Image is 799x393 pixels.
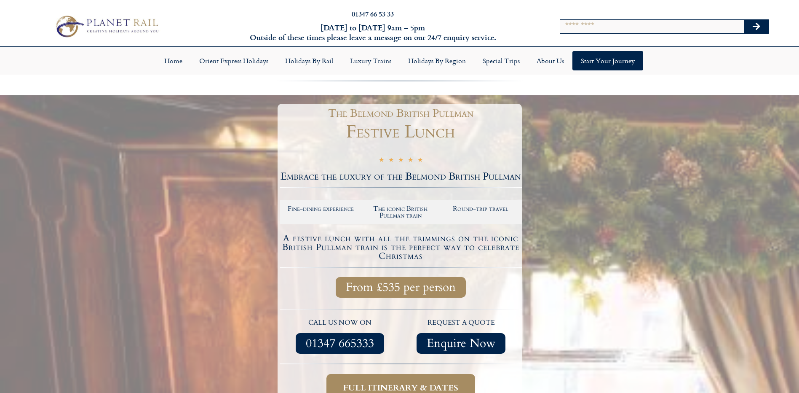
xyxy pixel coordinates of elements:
[342,51,400,70] a: Luxury Trains
[296,333,384,354] a: 01347 665333
[445,205,516,212] h2: Round-trip travel
[572,51,643,70] a: Start your Journey
[400,51,474,70] a: Holidays by Region
[343,382,458,393] span: Full itinerary & dates
[51,13,161,40] img: Planet Rail Train Holidays Logo
[417,333,505,354] a: Enquire Now
[398,156,404,166] i: ★
[352,9,394,19] a: 01347 66 53 33
[408,156,413,166] i: ★
[277,51,342,70] a: Holidays by Rail
[427,338,495,349] span: Enquire Now
[379,156,384,166] i: ★
[281,234,521,261] h4: A festive lunch with all the trimmings on the iconic British Pullman train is the perfect way to ...
[215,23,531,43] h6: [DATE] to [DATE] 9am – 5pm Outside of these times please leave a message on our 24/7 enquiry serv...
[191,51,277,70] a: Orient Express Holidays
[156,51,191,70] a: Home
[284,108,518,119] h1: The Belmond British Pullman
[4,51,795,70] nav: Menu
[285,205,357,212] h2: Fine-dining experience
[346,282,456,293] span: From £535 per person
[336,277,466,298] a: From £535 per person
[365,205,436,219] h2: The iconic British Pullman train
[280,123,522,141] h1: Festive Lunch
[379,155,423,166] div: 5/5
[306,338,374,349] span: 01347 665333
[474,51,528,70] a: Special Trips
[280,172,522,182] h2: Embrace the luxury of the Belmond British Pullman
[284,318,397,328] p: call us now on
[388,156,394,166] i: ★
[417,156,423,166] i: ★
[744,20,769,33] button: Search
[405,318,518,328] p: request a quote
[528,51,572,70] a: About Us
